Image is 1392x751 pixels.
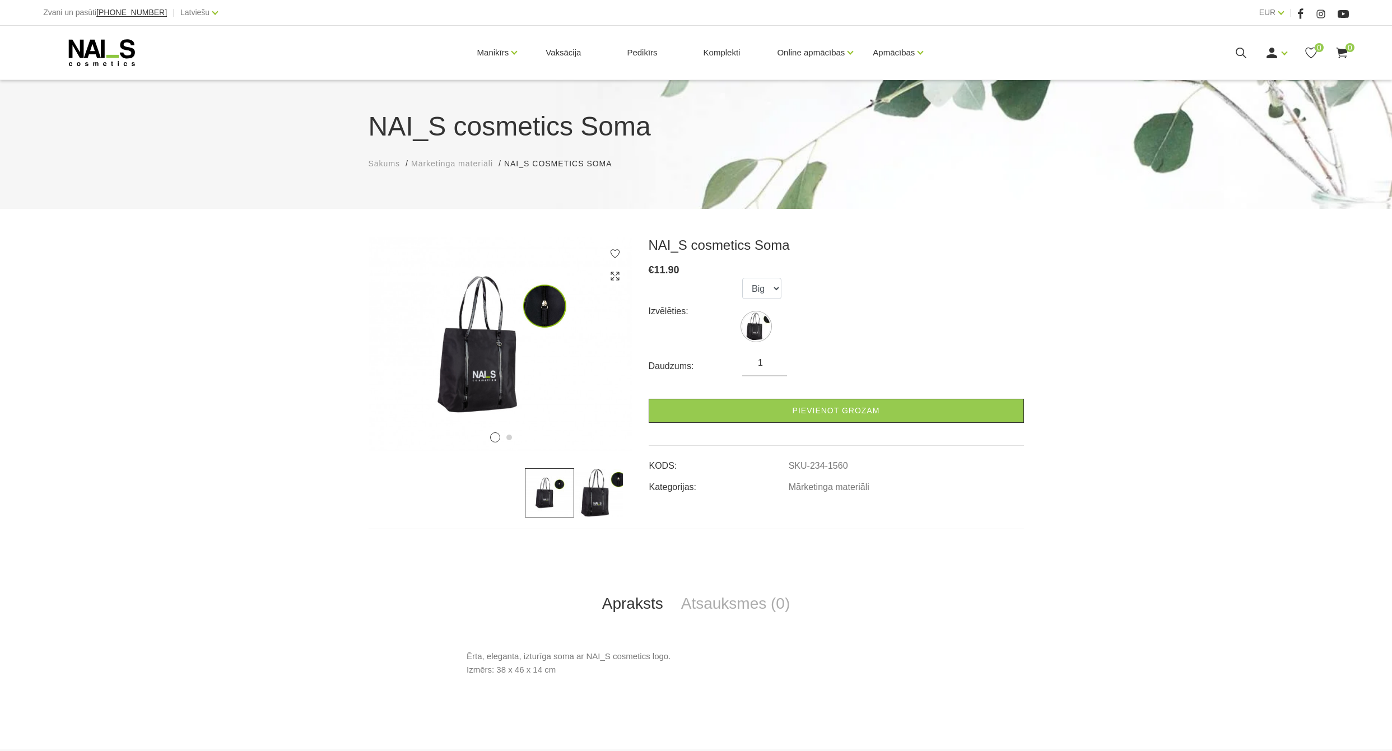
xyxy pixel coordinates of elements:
[96,8,167,17] a: [PHONE_NUMBER]
[369,237,632,451] img: ...
[173,6,175,20] span: |
[1259,6,1276,19] a: EUR
[649,302,743,320] div: Izvēlēties:
[618,26,666,80] a: Pedikīrs
[672,585,799,622] a: Atsauksmes (0)
[649,357,743,375] div: Daudzums:
[1335,46,1349,60] a: 0
[649,473,788,494] td: Kategorijas:
[789,461,848,471] a: SKU-234-1560
[504,158,623,170] li: NAI_S cosmetics Soma
[649,451,788,473] td: KODS:
[506,435,512,440] button: 2 of 2
[467,650,925,677] p: Ērta, eleganta, izturīga soma ar NAI_S cosmetics logo. Izmērs: 38 x 46 x 14 cm
[695,26,749,80] a: Komplekti
[873,30,915,75] a: Apmācības
[593,585,672,622] a: Apraksts
[477,30,509,75] a: Manikīrs
[490,432,500,442] button: 1 of 2
[537,26,590,80] a: Vaksācija
[777,30,845,75] a: Online apmācības
[1304,46,1318,60] a: 0
[654,264,679,276] span: 11.90
[43,6,167,20] div: Zvani un pasūti
[369,158,401,170] a: Sākums
[369,159,401,168] span: Sākums
[180,6,210,19] a: Latviešu
[369,106,1024,147] h1: NAI_S cosmetics Soma
[742,312,770,340] img: ...
[789,482,869,492] a: Mārketinga materiāli
[1346,43,1354,52] span: 0
[411,158,493,170] a: Mārketinga materiāli
[1315,43,1324,52] span: 0
[649,264,654,276] span: €
[411,159,493,168] span: Mārketinga materiāli
[649,237,1024,254] h3: NAI_S cosmetics Soma
[574,468,623,517] img: ...
[649,399,1024,423] a: Pievienot grozam
[525,468,574,517] img: ...
[1289,6,1292,20] span: |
